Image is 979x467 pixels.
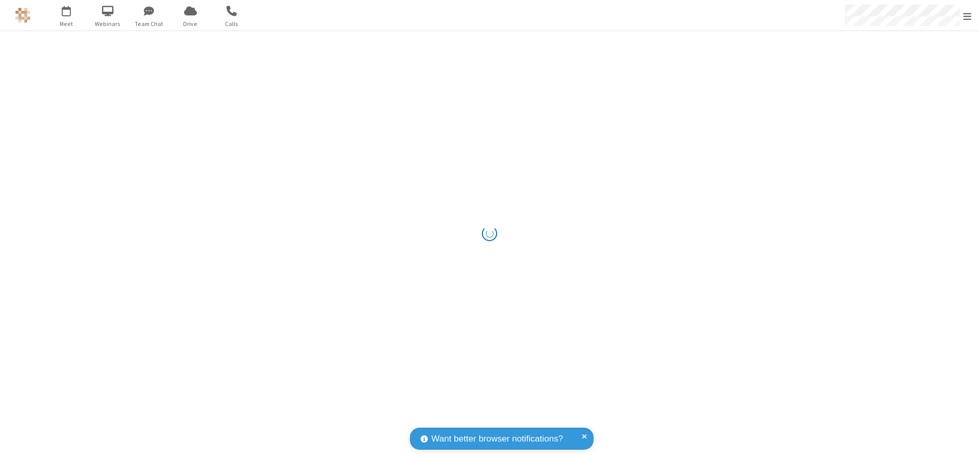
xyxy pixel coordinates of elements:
[89,19,127,29] span: Webinars
[171,19,210,29] span: Drive
[213,19,251,29] span: Calls
[15,8,31,23] img: QA Selenium DO NOT DELETE OR CHANGE
[47,19,86,29] span: Meet
[130,19,168,29] span: Team Chat
[431,432,563,446] span: Want better browser notifications?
